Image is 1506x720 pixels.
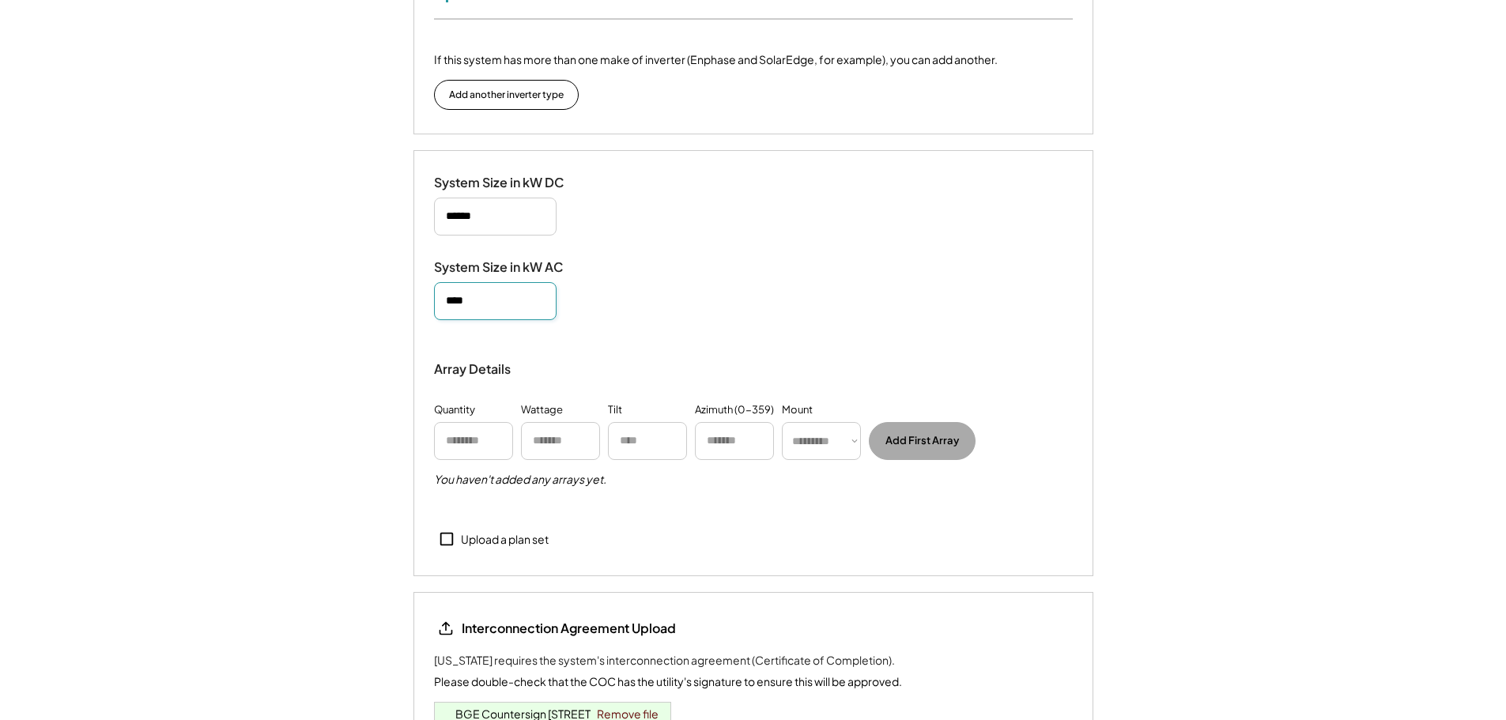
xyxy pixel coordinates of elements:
div: Wattage [521,402,563,418]
button: Add First Array [869,422,976,460]
div: Upload a plan set [461,532,549,548]
div: Azimuth (0-359) [695,402,774,418]
div: Tilt [608,402,622,418]
div: Please double-check that the COC has the utility's signature to ensure this will be approved. [434,673,902,690]
div: System Size in kW DC [434,175,592,191]
div: Mount [782,402,813,418]
div: If this system has more than one make of inverter (Enphase and SolarEdge, for example), you can a... [434,51,998,68]
div: Array Details [434,360,513,379]
button: Add another inverter type [434,80,579,110]
h5: You haven't added any arrays yet. [434,472,606,488]
div: Interconnection Agreement Upload [462,620,676,637]
div: Quantity [434,402,475,418]
div: [US_STATE] requires the system's interconnection agreement (Certificate of Completion). [434,652,895,669]
div: System Size in kW AC [434,259,592,276]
